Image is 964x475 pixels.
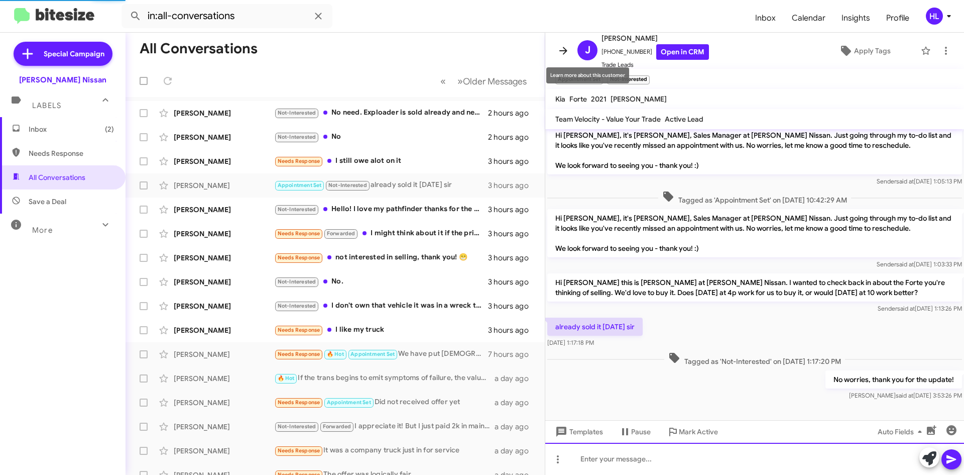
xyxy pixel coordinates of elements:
span: Not-Interested [278,110,316,116]
span: Sender [DATE] 1:03:33 PM [877,260,962,268]
button: Mark Active [659,423,726,441]
p: Hi [PERSON_NAME] this is [PERSON_NAME] at [PERSON_NAME] Nissan. I wanted to check back in about t... [547,273,962,302]
div: 2 hours ago [488,108,537,118]
div: a day ago [495,422,537,432]
span: said at [896,260,914,268]
span: Save a Deal [29,197,66,207]
p: No worries, thank you for the update! [825,370,962,389]
div: [PERSON_NAME] [174,156,274,166]
span: [PHONE_NUMBER] [601,44,709,60]
span: Auto Fields [878,423,926,441]
div: [PERSON_NAME] [174,325,274,335]
div: [PERSON_NAME] [174,253,274,263]
span: Templates [553,423,603,441]
div: a day ago [495,398,537,408]
span: Older Messages [463,76,527,87]
span: Needs Response [278,351,320,357]
span: [PERSON_NAME] [601,32,709,44]
span: Sender [DATE] 1:13:26 PM [878,305,962,312]
a: Insights [833,4,878,33]
span: Needs Response [278,327,320,333]
div: [PERSON_NAME] Nissan [19,75,106,85]
div: Learn more about this customer [546,67,629,83]
div: 2 hours ago [488,132,537,142]
div: 3 hours ago [488,301,537,311]
a: Open in CRM [656,44,709,60]
span: [PERSON_NAME] [DATE] 3:53:26 PM [849,392,962,399]
button: Previous [434,71,452,91]
div: [PERSON_NAME] [174,373,274,384]
div: No need. Exploader is sold already and new car bought [274,107,488,119]
input: Search [122,4,332,28]
span: 🔥 Hot [327,351,344,357]
div: a day ago [495,446,537,456]
p: Hi [PERSON_NAME], it's [PERSON_NAME], Sales Manager at [PERSON_NAME] Nissan. Just going through m... [547,209,962,257]
span: Tagged as 'Appointment Set' on [DATE] 10:42:29 AM [658,191,851,205]
div: HL [926,8,943,25]
div: [PERSON_NAME] [174,277,274,287]
span: Appointment Set [278,182,322,188]
div: I might think about it if the price is right and I could get into a newer Nissan Rogue without a ... [274,228,488,239]
button: HL [917,8,953,25]
span: Needs Response [278,447,320,454]
span: Apply Tags [854,42,891,60]
span: Kia [555,94,565,104]
span: Inbox [29,124,114,134]
span: (2) [105,124,114,134]
button: Pause [611,423,659,441]
span: [DATE] 1:17:18 PM [547,339,594,346]
div: Hello! I love my pathfinder thanks for the offer [274,204,488,215]
span: « [440,75,446,87]
span: Not-Interested [278,303,316,309]
span: J [585,42,590,58]
span: Needs Response [278,399,320,406]
div: I appreciate it! But I just paid 2k in maintenance and have dumped a ton of money in maintenance ... [274,421,495,432]
span: said at [897,305,915,312]
span: Sender [DATE] 1:05:13 PM [877,177,962,185]
div: We have put [DEMOGRAPHIC_DATA] in the back seat way too long. It's time for the world to understa... [274,348,488,360]
span: said at [896,392,913,399]
div: 3 hours ago [488,229,537,239]
div: It was a company truck just in for service [274,445,495,456]
div: I still owe alot on it [274,155,488,167]
span: Mark Active [679,423,718,441]
div: [PERSON_NAME] [174,301,274,311]
span: 2021 [591,94,607,104]
div: 3 hours ago [488,277,537,287]
span: Needs Response [278,230,320,237]
span: Appointment Set [327,399,371,406]
span: Forwarded [324,229,357,239]
span: [PERSON_NAME] [611,94,667,104]
div: [PERSON_NAME] [174,398,274,408]
span: Special Campaign [44,49,104,59]
div: [PERSON_NAME] [174,229,274,239]
div: 7 hours ago [488,349,537,359]
div: I like my truck [274,324,488,336]
span: Appointment Set [350,351,395,357]
a: Inbox [747,4,784,33]
div: [PERSON_NAME] [174,132,274,142]
div: No. [274,276,488,288]
span: Needs Response [278,254,320,261]
span: Trade Leads [601,60,709,70]
span: » [457,75,463,87]
button: Auto Fields [870,423,934,441]
span: Not-Interested [278,423,316,430]
p: already sold it [DATE] sir [547,318,643,336]
span: Not-Interested [278,134,316,140]
div: Did not received offer yet [274,397,495,408]
span: Tagged as 'Not-Interested' on [DATE] 1:17:20 PM [664,352,845,366]
span: Pause [631,423,651,441]
span: Profile [878,4,917,33]
a: Calendar [784,4,833,33]
div: [PERSON_NAME] [174,205,274,215]
p: Hi [PERSON_NAME], it's [PERSON_NAME], Sales Manager at [PERSON_NAME] Nissan. Just going through m... [547,126,962,174]
button: Templates [545,423,611,441]
div: [PERSON_NAME] [174,446,274,456]
h1: All Conversations [140,41,258,57]
span: Forte [569,94,587,104]
div: already sold it [DATE] sir [274,179,488,191]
